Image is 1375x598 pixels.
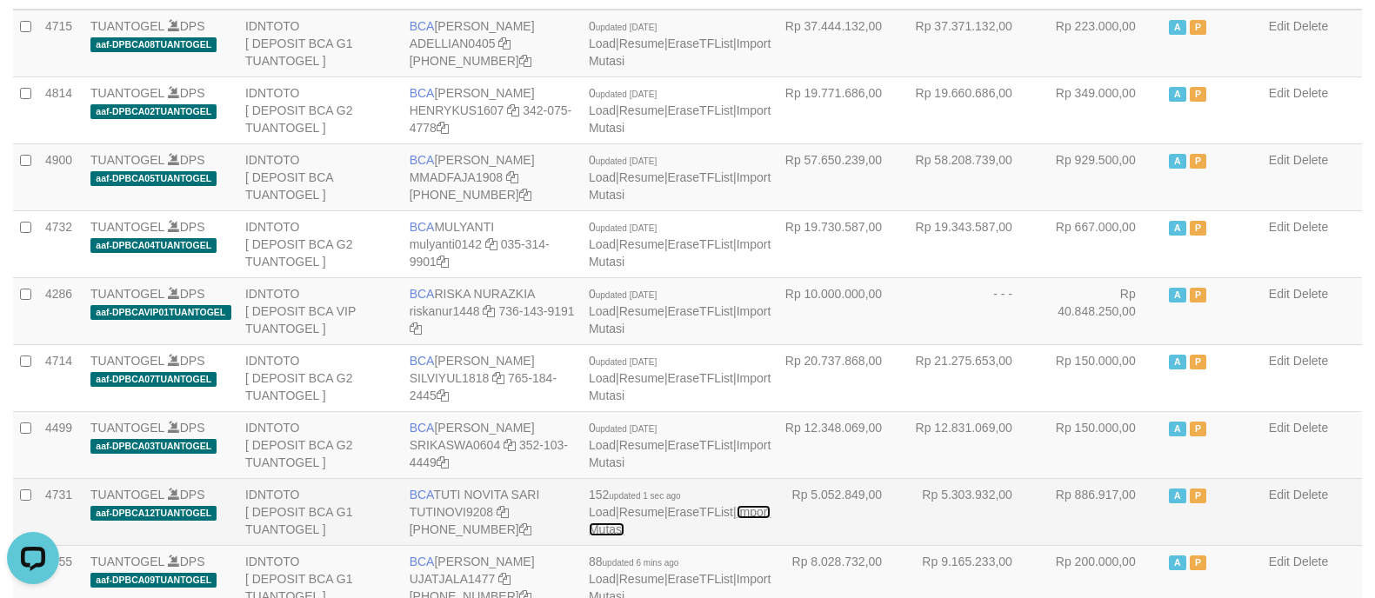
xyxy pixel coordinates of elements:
[1169,87,1186,102] span: Active
[589,153,771,202] span: | | |
[519,522,531,536] a: Copy 5665095298 to clipboard
[1293,488,1328,502] a: Delete
[1190,87,1207,102] span: Paused
[1169,488,1186,503] span: Active
[403,478,582,545] td: TUTI NOVITA SARI [PHONE_NUMBER]
[589,354,657,368] span: 0
[1293,287,1328,301] a: Delete
[778,344,908,411] td: Rp 20.737.868,00
[619,572,664,586] a: Resume
[238,277,403,344] td: IDNTOTO [ DEPOSIT BCA VIP TUANTOGEL ]
[668,304,733,318] a: EraseTFList
[1269,287,1290,301] a: Edit
[589,572,616,586] a: Load
[589,371,616,385] a: Load
[1038,411,1162,478] td: Rp 150.000,00
[1169,154,1186,169] span: Active
[619,438,664,452] a: Resume
[1269,220,1290,234] a: Edit
[1190,154,1207,169] span: Paused
[1269,19,1290,33] a: Edit
[38,478,83,545] td: 4731
[1190,20,1207,35] span: Paused
[589,505,616,519] a: Load
[1293,153,1328,167] a: Delete
[90,153,164,167] a: TUANTOGEL
[589,438,771,469] a: Import Mutasi
[1269,555,1290,568] a: Edit
[38,210,83,277] td: 4732
[589,488,771,536] span: | | |
[410,304,480,318] a: riskanur1448
[90,19,164,33] a: TUANTOGEL
[1169,20,1186,35] span: Active
[1169,422,1186,436] span: Active
[410,220,435,234] span: BCA
[238,411,403,478] td: IDNTOTO [ DEPOSIT BCA G2 TUANTOGEL ]
[504,438,516,452] a: Copy SRIKASWA0604 to clipboard
[1190,555,1207,570] span: Paused
[1038,277,1162,344] td: Rp 40.848.250,00
[403,277,582,344] td: RISKA NURAZKIA 736-143-9191
[908,143,1038,210] td: Rp 58.208.739,00
[1269,421,1290,435] a: Edit
[83,411,238,478] td: DPS
[908,210,1038,277] td: Rp 19.343.587,00
[519,54,531,68] a: Copy 5655032115 to clipboard
[619,37,664,50] a: Resume
[589,19,657,33] span: 0
[410,86,435,100] span: BCA
[668,170,733,184] a: EraseTFList
[596,23,657,32] span: updated [DATE]
[609,491,680,501] span: updated 1 sec ago
[589,170,616,184] a: Load
[90,238,217,253] span: aaf-DPBCA04TUANTOGEL
[619,103,664,117] a: Resume
[485,237,497,251] a: Copy mulyanti0142 to clipboard
[1293,19,1328,33] a: Delete
[1169,355,1186,369] span: Active
[437,455,449,469] a: Copy 3521034449 to clipboard
[506,170,518,184] a: Copy MMADFAJA1908 to clipboard
[1293,220,1328,234] a: Delete
[668,371,733,385] a: EraseTFList
[908,76,1038,143] td: Rp 19.660.686,00
[778,210,908,277] td: Rp 19.730.587,00
[589,555,678,568] span: 88
[668,505,733,519] a: EraseTFList
[410,170,503,184] a: MMADFAJA1908
[410,103,504,117] a: HENRYKUS1607
[589,170,771,202] a: Import Mutasi
[410,555,435,568] span: BCA
[668,37,733,50] a: EraseTFList
[589,421,771,469] span: | | |
[619,304,664,318] a: Resume
[519,188,531,202] a: Copy 4062282031 to clipboard
[403,76,582,143] td: [PERSON_NAME] 342-075-4778
[410,37,496,50] a: ADELLIAN0405
[589,304,616,318] a: Load
[483,304,495,318] a: Copy riskanur1448 to clipboard
[589,505,771,536] a: Import Mutasi
[238,478,403,545] td: IDNTOTO [ DEPOSIT BCA G1 TUANTOGEL ]
[589,86,657,100] span: 0
[498,37,511,50] a: Copy ADELLIAN0405 to clipboard
[668,572,733,586] a: EraseTFList
[90,555,164,568] a: TUANTOGEL
[497,505,509,519] a: Copy TUTINOVI9208 to clipboard
[238,344,403,411] td: IDNTOTO [ DEPOSIT BCA G2 TUANTOGEL ]
[7,7,59,59] button: Open LiveChat chat widget
[238,76,403,143] td: IDNTOTO [ DEPOSIT BCA G2 TUANTOGEL ]
[238,10,403,77] td: IDNTOTO [ DEPOSIT BCA G1 TUANTOGEL ]
[1269,354,1290,368] a: Edit
[90,287,164,301] a: TUANTOGEL
[90,37,217,52] span: aaf-DPBCA08TUANTOGEL
[90,171,217,186] span: aaf-DPBCA05TUANTOGEL
[668,103,733,117] a: EraseTFList
[589,86,771,135] span: | | |
[403,10,582,77] td: [PERSON_NAME] [PHONE_NUMBER]
[38,411,83,478] td: 4499
[410,438,501,452] a: SRIKASWA0604
[1038,210,1162,277] td: Rp 667.000,00
[410,371,490,385] a: SILVIYUL1818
